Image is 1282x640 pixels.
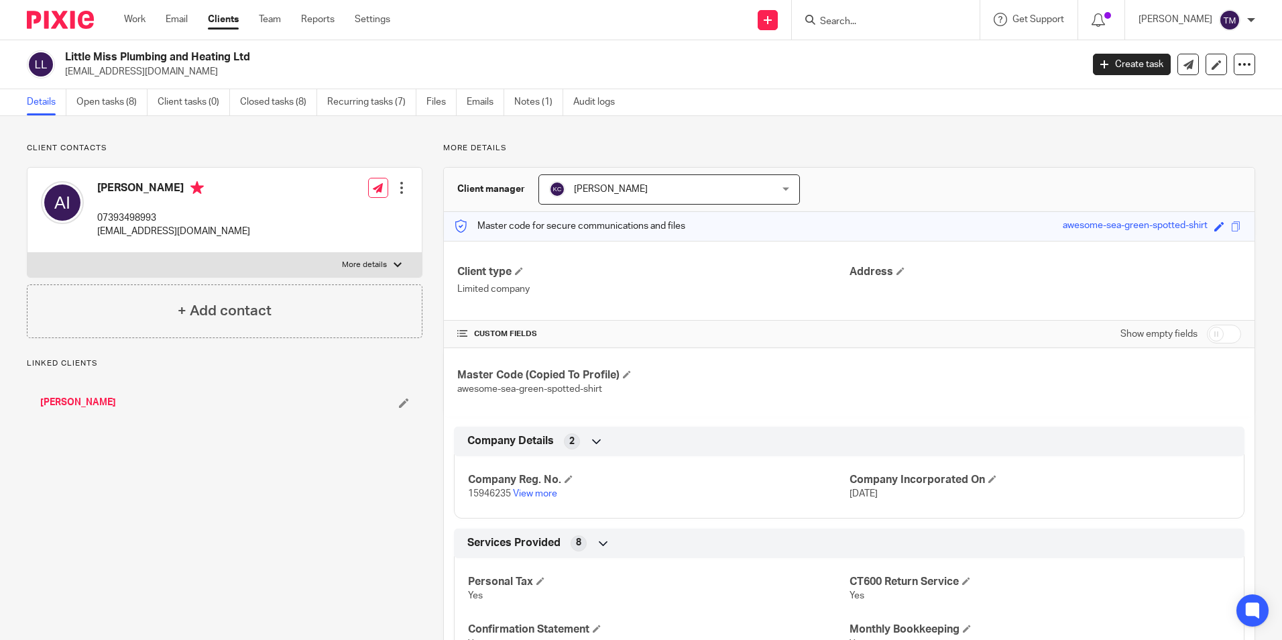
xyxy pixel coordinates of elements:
a: Email [166,13,188,26]
p: Linked clients [27,358,422,369]
h4: Master Code (Copied To Profile) [457,368,849,382]
p: [EMAIL_ADDRESS][DOMAIN_NAME] [65,65,1073,78]
a: View more [513,489,557,498]
img: svg%3E [549,181,565,197]
h4: Client type [457,265,849,279]
span: [PERSON_NAME] [574,184,648,194]
a: Details [27,89,66,115]
h2: Little Miss Plumbing and Heating Ltd [65,50,871,64]
div: awesome-sea-green-spotted-shirt [1063,219,1208,234]
img: svg%3E [27,50,55,78]
a: Closed tasks (8) [240,89,317,115]
a: Emails [467,89,504,115]
p: [EMAIL_ADDRESS][DOMAIN_NAME] [97,225,250,238]
span: awesome-sea-green-spotted-shirt [457,384,602,394]
label: Show empty fields [1120,327,1198,341]
img: Pixie [27,11,94,29]
span: 15946235 [468,489,511,498]
a: Reports [301,13,335,26]
span: Services Provided [467,536,561,550]
a: Clients [208,13,239,26]
a: Open tasks (8) [76,89,148,115]
a: Recurring tasks (7) [327,89,416,115]
p: Client contacts [27,143,422,154]
h4: Monthly Bookkeeping [850,623,1230,637]
a: Create task [1093,54,1171,75]
span: Yes [468,591,483,600]
a: Settings [355,13,390,26]
span: 2 [569,435,575,448]
a: Client tasks (0) [158,89,230,115]
p: [PERSON_NAME] [1139,13,1212,26]
a: Files [426,89,457,115]
h4: CT600 Return Service [850,575,1230,589]
img: svg%3E [41,181,84,224]
span: Yes [850,591,864,600]
img: svg%3E [1219,9,1240,31]
span: 8 [576,536,581,549]
h4: [PERSON_NAME] [97,181,250,198]
input: Search [819,16,939,28]
p: Limited company [457,282,849,296]
h4: Confirmation Statement [468,623,849,637]
a: Team [259,13,281,26]
i: Primary [190,181,204,195]
a: Audit logs [573,89,625,115]
span: Get Support [1012,15,1064,24]
p: 07393498993 [97,211,250,225]
a: Notes (1) [514,89,563,115]
p: Master code for secure communications and files [454,219,685,233]
h4: Company Reg. No. [468,473,849,487]
a: Work [124,13,145,26]
h4: + Add contact [178,301,272,321]
h4: Personal Tax [468,575,849,589]
a: [PERSON_NAME] [40,396,116,409]
span: Company Details [467,434,554,448]
h3: Client manager [457,182,525,196]
p: More details [342,260,387,270]
h4: Company Incorporated On [850,473,1230,487]
h4: CUSTOM FIELDS [457,329,849,339]
p: More details [443,143,1255,154]
span: [DATE] [850,489,878,498]
h4: Address [850,265,1241,279]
